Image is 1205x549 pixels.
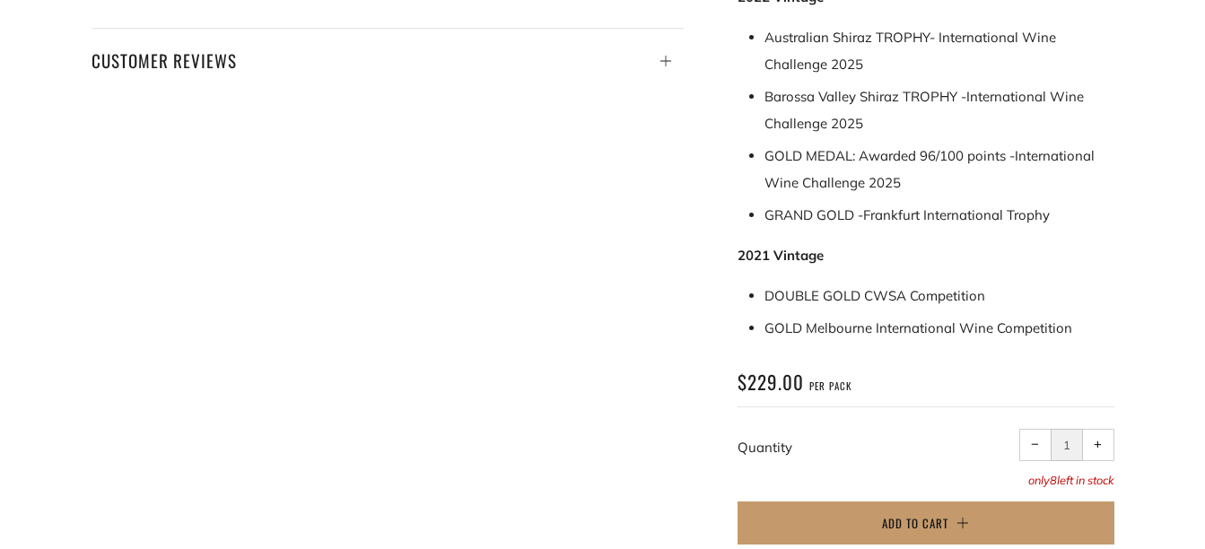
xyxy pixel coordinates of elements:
[92,28,684,75] a: Customer Reviews
[764,287,860,304] span: DOUBLE GOLD
[764,29,930,46] span: Australian Shiraz TROPHY
[764,88,966,105] span: Barossa Valley Shiraz TROPHY -
[738,247,824,264] strong: 2021 Vintage
[1031,440,1039,449] span: −
[863,206,1050,223] span: Frankfurt International Trophy
[864,287,985,304] span: CWSA Competition
[1050,473,1057,487] span: 8
[882,514,948,532] span: Add to Cart
[738,501,1114,545] button: Add to Cart
[764,319,802,336] span: GOLD
[1051,429,1083,461] input: quantity
[738,475,1114,486] p: only left in stock
[738,368,804,396] span: $229.00
[764,147,1095,191] span: GOLD MEDAL: Awarded 96/100 points - International Wine Challenge 2025
[764,206,863,223] span: GRAND GOLD -
[738,439,792,456] label: Quantity
[92,45,684,75] h4: Customer Reviews
[1094,440,1102,449] span: +
[806,319,1072,336] span: Melbourne International Wine Competition
[809,379,851,393] span: per pack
